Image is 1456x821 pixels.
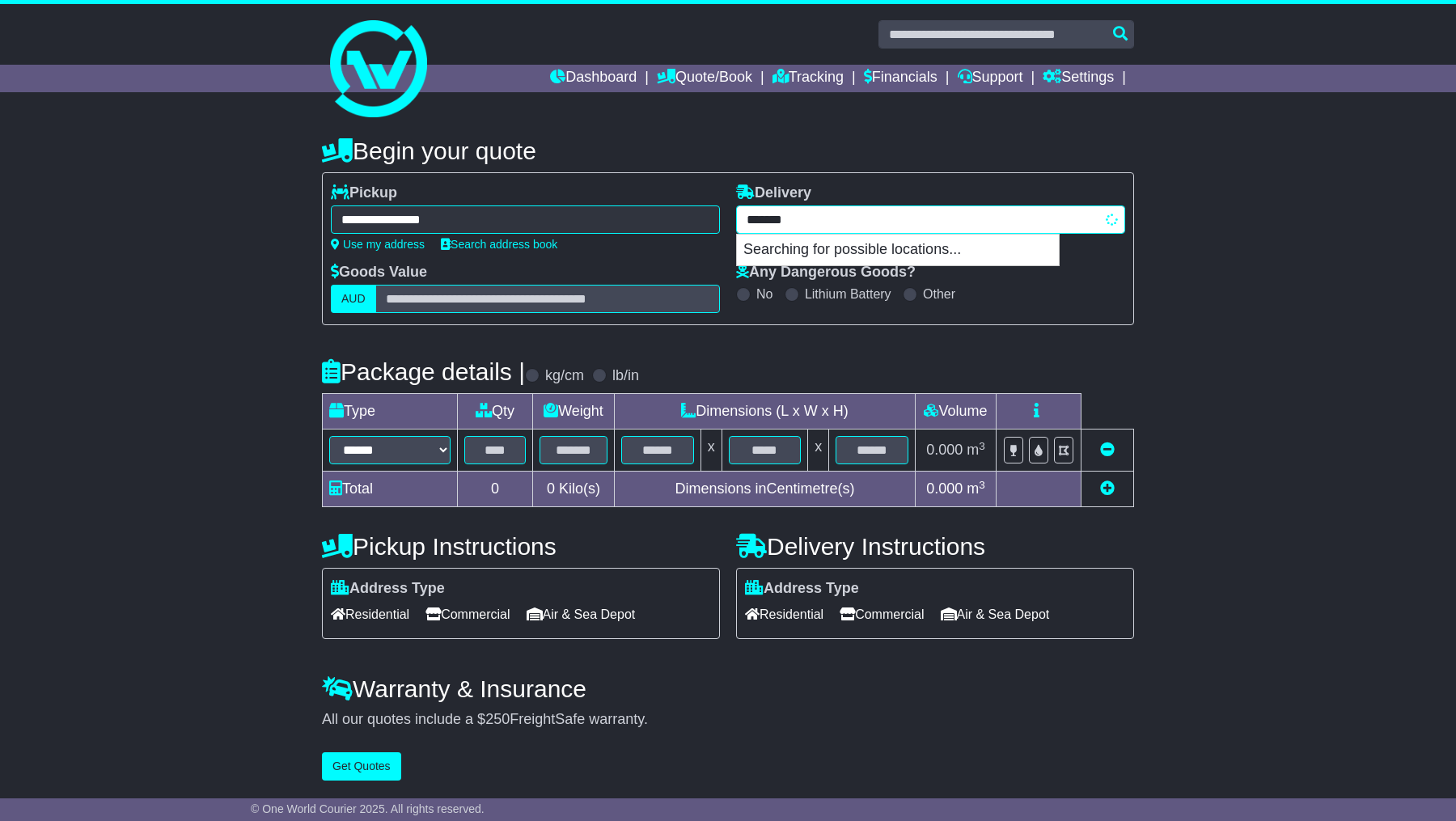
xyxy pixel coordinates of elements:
[923,286,955,302] label: Other
[979,440,985,452] sup: 3
[322,752,401,781] button: Get Quotes
[926,442,963,458] span: 0.000
[441,238,557,251] a: Search address book
[736,184,811,202] label: Delivery
[322,358,525,385] h4: Package details |
[322,675,1134,702] h4: Warranty & Insurance
[941,602,1050,627] span: Air & Sea Depot
[614,472,915,507] td: Dimensions in Centimetre(s)
[323,394,458,430] td: Type
[805,286,891,302] label: Lithium Battery
[331,285,376,313] label: AUD
[547,480,555,497] span: 0
[926,480,963,497] span: 0.000
[251,802,485,815] span: © One World Courier 2025. All rights reserved.
[979,479,985,491] sup: 3
[533,472,615,507] td: Kilo(s)
[657,65,752,92] a: Quote/Book
[322,138,1134,164] h4: Begin your quote
[331,264,427,281] label: Goods Value
[331,580,445,598] label: Address Type
[458,394,533,430] td: Qty
[745,602,823,627] span: Residential
[331,602,409,627] span: Residential
[458,472,533,507] td: 0
[1043,65,1114,92] a: Settings
[958,65,1023,92] a: Support
[737,235,1059,265] p: Searching for possible locations...
[533,394,615,430] td: Weight
[736,264,916,281] label: Any Dangerous Goods?
[915,394,996,430] td: Volume
[864,65,938,92] a: Financials
[745,580,859,598] label: Address Type
[808,430,829,472] td: x
[612,367,639,385] label: lb/in
[527,602,636,627] span: Air & Sea Depot
[736,533,1134,560] h4: Delivery Instructions
[1100,442,1115,458] a: Remove this item
[772,65,844,92] a: Tracking
[322,711,1134,729] div: All our quotes include a $ FreightSafe warranty.
[425,602,510,627] span: Commercial
[331,184,397,202] label: Pickup
[331,238,425,251] a: Use my address
[700,430,722,472] td: x
[967,480,985,497] span: m
[967,442,985,458] span: m
[736,205,1125,234] typeahead: Please provide city
[756,286,772,302] label: No
[545,367,584,385] label: kg/cm
[1100,480,1115,497] a: Add new item
[550,65,637,92] a: Dashboard
[323,472,458,507] td: Total
[485,711,510,727] span: 250
[322,533,720,560] h4: Pickup Instructions
[614,394,915,430] td: Dimensions (L x W x H)
[840,602,924,627] span: Commercial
